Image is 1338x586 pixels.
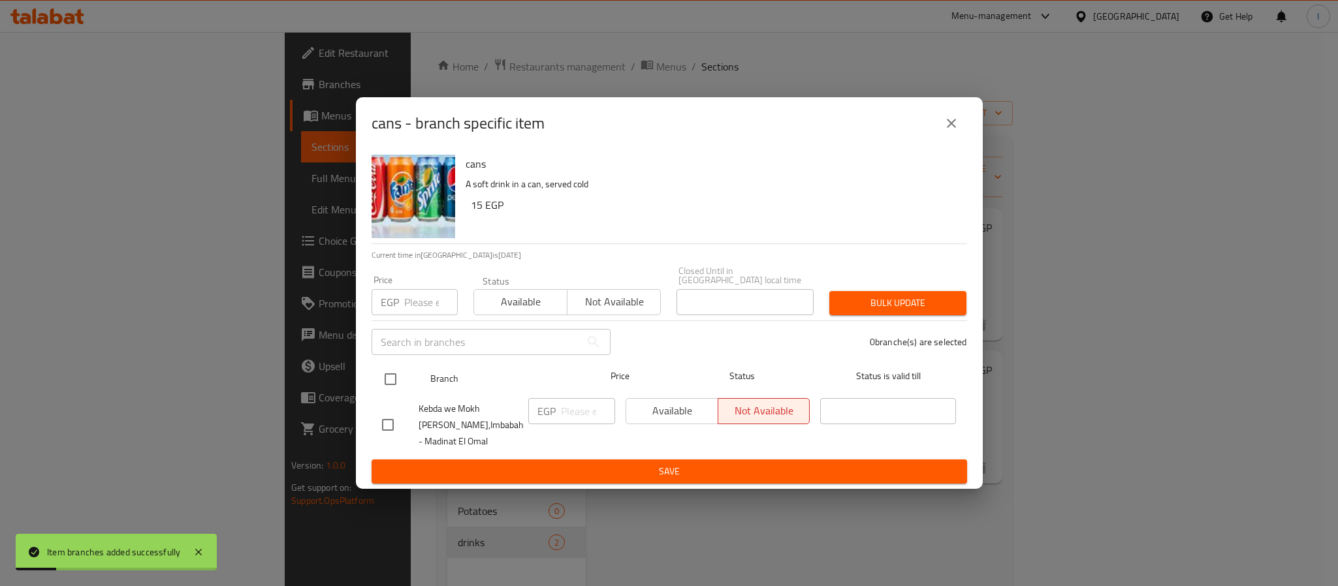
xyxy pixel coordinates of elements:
[674,368,810,384] span: Status
[870,335,967,348] p: 0 branche(s) are selected
[567,289,661,315] button: Not available
[840,295,956,311] span: Bulk update
[372,155,455,238] img: cans
[561,398,615,424] input: Please enter price
[372,249,967,261] p: Current time in [GEOGRAPHIC_DATA] is [DATE]
[47,545,180,559] div: Item branches added successfully
[381,294,399,310] p: EGP
[372,113,545,134] h2: cans - branch specific item
[466,155,957,173] h6: cans
[573,292,656,311] span: Not available
[372,459,967,484] button: Save
[829,291,966,315] button: Bulk update
[404,289,458,315] input: Please enter price
[479,292,562,311] span: Available
[471,196,957,214] h6: 15 EGP
[820,368,956,384] span: Status is valid till
[473,289,567,315] button: Available
[577,368,663,384] span: Price
[466,176,957,193] p: A soft drink in a can, served cold
[430,371,566,387] span: Branch
[382,463,957,480] span: Save
[419,401,518,450] span: Kebda we Mokh [PERSON_NAME],Imbabah - Madinat El Omal
[936,108,967,139] button: close
[537,403,556,419] p: EGP
[372,329,581,355] input: Search in branches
